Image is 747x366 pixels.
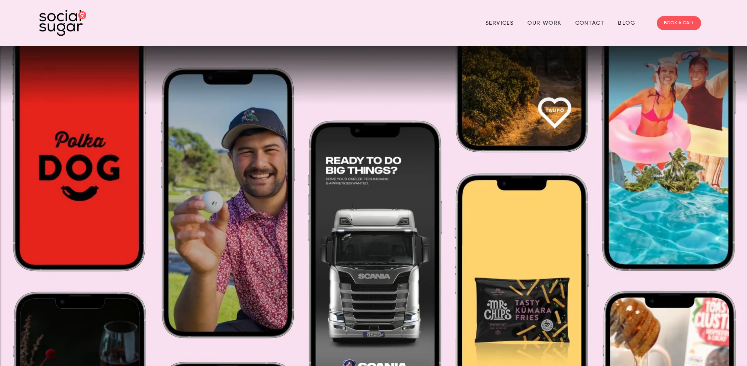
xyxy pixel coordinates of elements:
a: BOOK A CALL [657,16,701,30]
a: Contact [575,17,605,29]
a: Blog [618,17,635,29]
a: Services [485,17,514,29]
img: SocialSugar [39,10,86,36]
a: Our Work [527,17,561,29]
